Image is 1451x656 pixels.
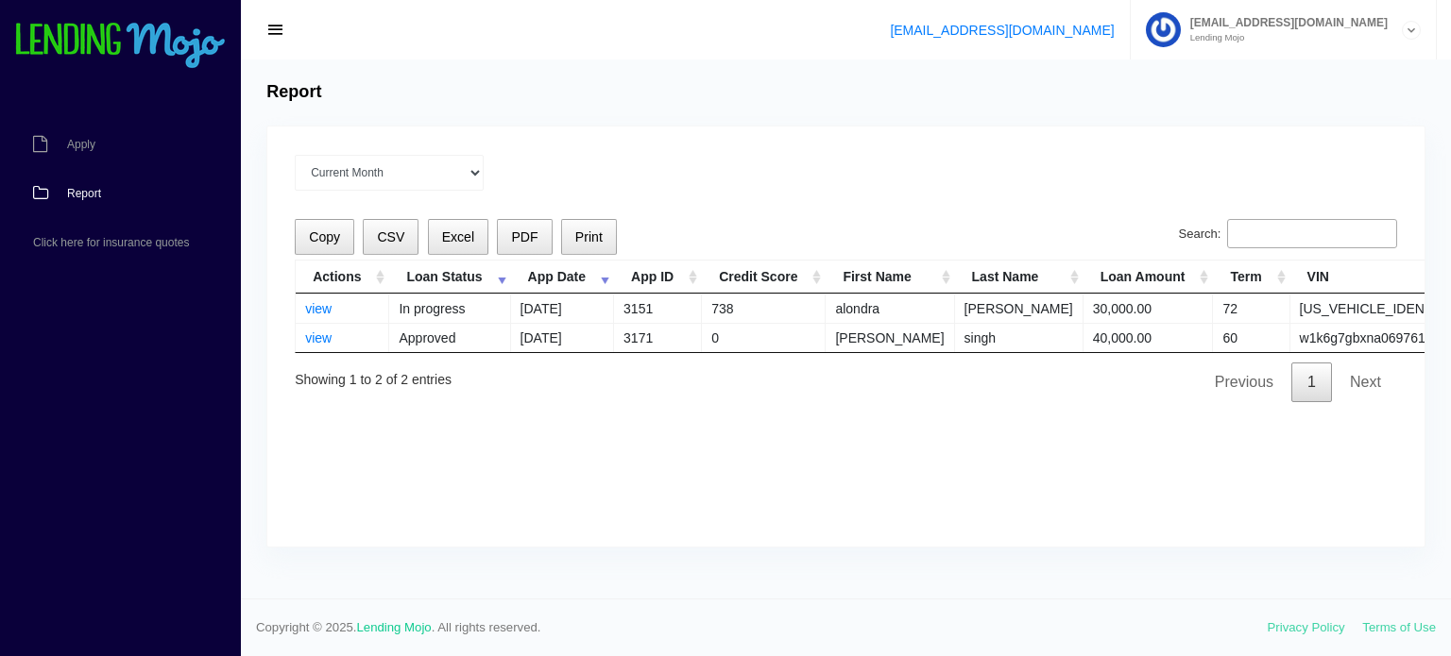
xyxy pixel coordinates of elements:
[357,620,432,634] a: Lending Mojo
[305,301,332,316] a: view
[67,188,101,199] span: Report
[1084,261,1214,294] th: Loan Amount: activate to sort column ascending
[295,359,452,390] div: Showing 1 to 2 of 2 entries
[33,237,189,248] span: Click here for insurance quotes
[826,294,954,323] td: alondra
[389,294,510,323] td: In progress
[1213,323,1289,352] td: 60
[826,323,954,352] td: [PERSON_NAME]
[561,219,617,256] button: Print
[1213,261,1289,294] th: Term: activate to sort column ascending
[1291,362,1332,402] a: 1
[363,219,418,256] button: CSV
[702,294,826,323] td: 738
[1362,620,1436,634] a: Terms of Use
[1199,362,1289,402] a: Previous
[511,261,614,294] th: App Date: activate to sort column ascending
[614,294,702,323] td: 3151
[575,229,603,244] span: Print
[702,261,826,294] th: Credit Score: activate to sort column ascending
[1084,323,1214,352] td: 40,000.00
[1334,362,1397,402] a: Next
[1146,12,1181,47] img: Profile image
[305,330,332,345] a: view
[1084,294,1214,323] td: 30,000.00
[67,139,95,150] span: Apply
[1213,294,1289,323] td: 72
[389,323,510,352] td: Approved
[955,323,1084,352] td: singh
[511,323,614,352] td: [DATE]
[295,219,354,256] button: Copy
[1268,620,1345,634] a: Privacy Policy
[377,229,404,244] span: CSV
[442,229,474,244] span: Excel
[1227,219,1397,249] input: Search:
[14,23,227,70] img: logo-small.png
[309,229,340,244] span: Copy
[955,294,1084,323] td: [PERSON_NAME]
[428,219,489,256] button: Excel
[955,261,1084,294] th: Last Name: activate to sort column ascending
[511,229,538,244] span: PDF
[702,323,826,352] td: 0
[497,219,552,256] button: PDF
[890,23,1114,38] a: [EMAIL_ADDRESS][DOMAIN_NAME]
[256,618,1268,637] span: Copyright © 2025. . All rights reserved.
[389,261,510,294] th: Loan Status: activate to sort column ascending
[1181,33,1388,42] small: Lending Mojo
[511,294,614,323] td: [DATE]
[266,82,321,103] h4: Report
[1179,219,1397,249] label: Search:
[826,261,954,294] th: First Name: activate to sort column ascending
[614,261,702,294] th: App ID: activate to sort column ascending
[1181,17,1388,28] span: [EMAIL_ADDRESS][DOMAIN_NAME]
[614,323,702,352] td: 3171
[296,261,389,294] th: Actions: activate to sort column ascending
